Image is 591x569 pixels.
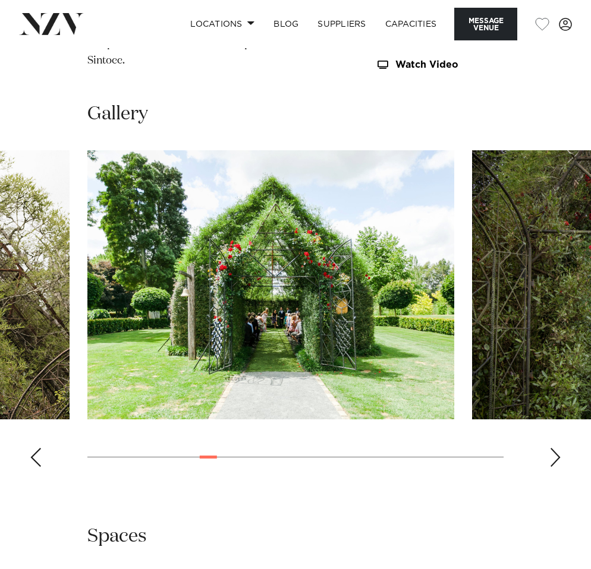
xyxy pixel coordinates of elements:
a: Watch Video [376,59,505,69]
a: Capacities [376,11,447,37]
swiper-slide: 8 / 26 [87,150,454,419]
a: SUPPLIERS [308,11,375,37]
a: BLOG [264,11,308,37]
a: Locations [181,11,264,37]
h2: Spaces [87,524,147,549]
h2: Gallery [87,102,148,127]
button: Message Venue [454,8,517,40]
img: nzv-logo.png [19,13,84,34]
